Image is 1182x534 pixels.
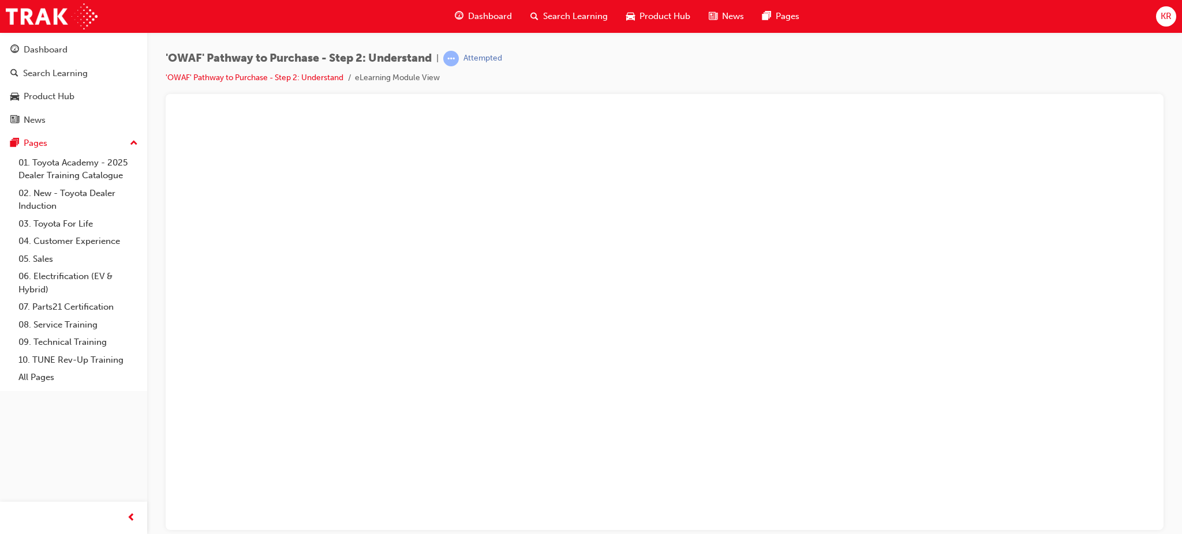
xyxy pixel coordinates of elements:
[722,10,744,23] span: News
[1161,10,1172,23] span: KR
[436,52,439,65] span: |
[617,5,700,28] a: car-iconProduct Hub
[639,10,690,23] span: Product Hub
[24,43,68,57] div: Dashboard
[6,3,98,29] img: Trak
[626,9,635,24] span: car-icon
[5,39,143,61] a: Dashboard
[455,9,463,24] span: guage-icon
[166,52,432,65] span: 'OWAF' Pathway to Purchase - Step 2: Understand
[14,154,143,185] a: 01. Toyota Academy - 2025 Dealer Training Catalogue
[468,10,512,23] span: Dashboard
[463,53,502,64] div: Attempted
[443,51,459,66] span: learningRecordVerb_ATTEMPT-icon
[14,268,143,298] a: 06. Electrification (EV & Hybrid)
[14,316,143,334] a: 08. Service Training
[24,90,74,103] div: Product Hub
[14,368,143,386] a: All Pages
[753,5,809,28] a: pages-iconPages
[1156,6,1176,27] button: KR
[14,185,143,215] a: 02. New - Toyota Dealer Induction
[530,9,538,24] span: search-icon
[14,333,143,351] a: 09. Technical Training
[24,137,47,150] div: Pages
[5,37,143,133] button: DashboardSearch LearningProduct HubNews
[5,133,143,154] button: Pages
[14,232,143,250] a: 04. Customer Experience
[14,250,143,268] a: 05. Sales
[776,10,799,23] span: Pages
[14,351,143,369] a: 10. TUNE Rev-Up Training
[10,92,19,102] span: car-icon
[10,115,19,126] span: news-icon
[5,110,143,131] a: News
[130,136,138,151] span: up-icon
[355,72,440,85] li: eLearning Module View
[5,63,143,84] a: Search Learning
[10,45,19,55] span: guage-icon
[14,298,143,316] a: 07. Parts21 Certification
[5,86,143,107] a: Product Hub
[10,138,19,149] span: pages-icon
[700,5,753,28] a: news-iconNews
[543,10,608,23] span: Search Learning
[446,5,521,28] a: guage-iconDashboard
[709,9,717,24] span: news-icon
[166,73,343,82] a: 'OWAF' Pathway to Purchase - Step 2: Understand
[521,5,617,28] a: search-iconSearch Learning
[24,114,46,127] div: News
[10,69,18,79] span: search-icon
[14,215,143,233] a: 03. Toyota For Life
[762,9,771,24] span: pages-icon
[23,67,88,80] div: Search Learning
[127,511,136,525] span: prev-icon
